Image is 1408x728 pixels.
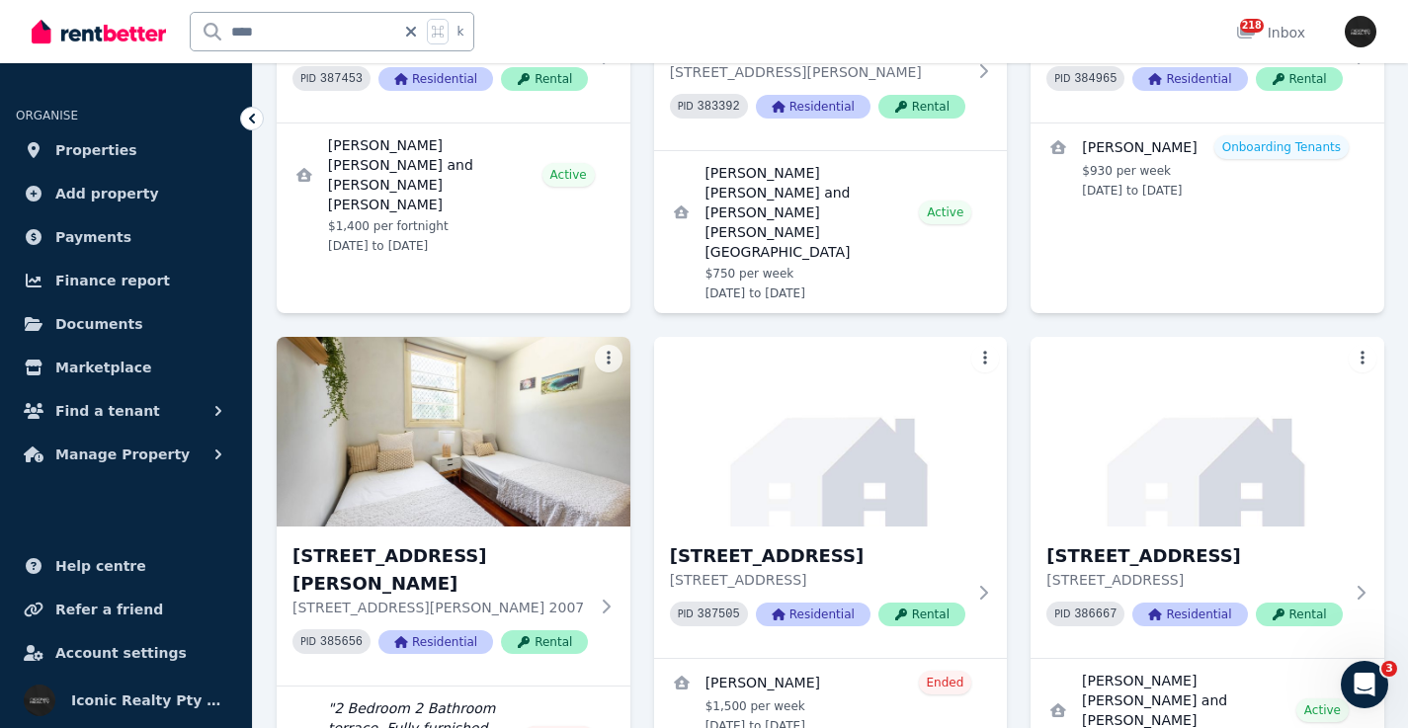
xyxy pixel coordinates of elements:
[16,633,236,673] a: Account settings
[55,225,131,249] span: Payments
[595,345,622,372] button: More options
[456,24,463,40] span: k
[55,598,163,621] span: Refer a friend
[277,123,630,266] a: View details for Jorge Perez Pinto and Oscar Sanchez Perez
[55,443,190,466] span: Manage Property
[1031,337,1384,658] a: 180 Cottenham Ave, Kingsford - 58[STREET_ADDRESS][STREET_ADDRESS]PID 386667ResidentialRental
[1345,16,1376,47] img: Iconic Realty Pty Ltd
[1046,570,1342,590] p: [STREET_ADDRESS]
[55,269,170,292] span: Finance report
[300,636,316,647] small: PID
[1236,23,1305,42] div: Inbox
[16,304,236,344] a: Documents
[1031,123,1384,210] a: View details for Zeev Aronstam
[678,101,694,112] small: PID
[670,62,965,82] p: [STREET_ADDRESS][PERSON_NAME]
[55,182,159,205] span: Add property
[1054,608,1070,619] small: PID
[501,67,588,91] span: Rental
[16,391,236,431] button: Find a tenant
[16,109,78,122] span: ORGANISE
[1256,67,1343,91] span: Rental
[698,607,740,621] code: 387505
[55,138,137,162] span: Properties
[1031,337,1384,526] img: 180 Cottenham Ave, Kingsford - 58
[320,635,363,649] code: 385656
[654,151,1008,313] a: View details for Joaquin Andre Barria Aguirre and Bastian Fernando Barria La Paz
[55,312,143,336] span: Documents
[16,546,236,586] a: Help centre
[24,685,55,716] img: Iconic Realty Pty Ltd
[292,598,588,617] p: [STREET_ADDRESS][PERSON_NAME] 2007
[16,261,236,300] a: Finance report
[756,603,870,626] span: Residential
[698,100,740,114] code: 383392
[678,608,694,619] small: PID
[277,337,630,526] img: 123 Jones St, Ultimo - 24
[654,337,1008,658] a: 174A Doncaster Ave, Kensington # - 114[STREET_ADDRESS][STREET_ADDRESS]PID 387505ResidentialRental
[1240,19,1264,33] span: 218
[878,603,965,626] span: Rental
[16,130,236,170] a: Properties
[55,641,187,665] span: Account settings
[1074,72,1117,86] code: 384965
[300,73,316,84] small: PID
[16,217,236,257] a: Payments
[1341,661,1388,708] iframe: Intercom live chat
[670,542,965,570] h3: [STREET_ADDRESS]
[277,337,630,686] a: 123 Jones St, Ultimo - 24[STREET_ADDRESS][PERSON_NAME][STREET_ADDRESS][PERSON_NAME] 2007PID 38565...
[16,174,236,213] a: Add property
[16,348,236,387] a: Marketplace
[670,570,965,590] p: [STREET_ADDRESS]
[1256,603,1343,626] span: Rental
[55,356,151,379] span: Marketplace
[320,72,363,86] code: 387453
[16,435,236,474] button: Manage Property
[971,345,999,372] button: More options
[756,95,870,119] span: Residential
[1046,542,1342,570] h3: [STREET_ADDRESS]
[378,67,493,91] span: Residential
[378,630,493,654] span: Residential
[1381,661,1397,677] span: 3
[16,590,236,629] a: Refer a friend
[1349,345,1376,372] button: More options
[1074,607,1117,621] code: 386667
[55,554,146,578] span: Help centre
[71,688,228,712] span: Iconic Realty Pty Ltd
[1132,67,1247,91] span: Residential
[1132,603,1247,626] span: Residential
[32,17,166,46] img: RentBetter
[501,630,588,654] span: Rental
[1054,73,1070,84] small: PID
[878,95,965,119] span: Rental
[55,399,160,423] span: Find a tenant
[654,337,1008,526] img: 174A Doncaster Ave, Kensington # - 114
[292,542,588,598] h3: [STREET_ADDRESS][PERSON_NAME]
